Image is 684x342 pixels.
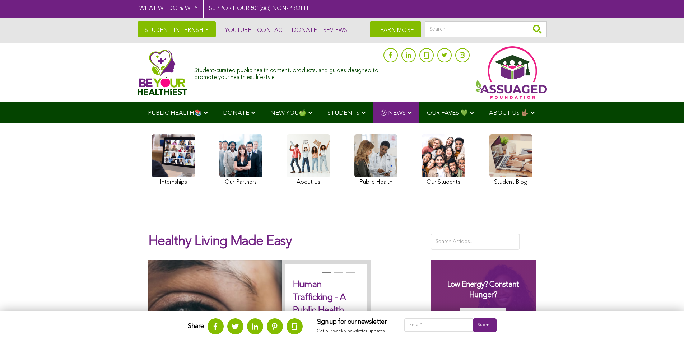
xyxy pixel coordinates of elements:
h3: Sign up for our newsletter [317,318,390,326]
a: LEARN MORE [370,21,421,37]
img: Get Your Guide [460,308,506,321]
span: DONATE [223,110,249,116]
input: Search [425,21,547,37]
span: PUBLIC HEALTH📚 [148,110,202,116]
input: Email* [404,318,474,332]
h1: Healthy Living Made Easy [148,234,420,257]
img: Assuaged [138,50,187,95]
a: DONATE [290,26,317,34]
a: REVIEWS [321,26,347,34]
a: STUDENT INTERNSHIP [138,21,216,37]
img: glassdoor.svg [292,323,297,330]
img: Assuaged App [475,46,547,99]
span: Ⓥ NEWS [381,110,406,116]
button: 2 of 3 [334,272,341,279]
p: Get our weekly newsletter updates. [317,328,390,336]
input: Submit [473,318,496,332]
div: Navigation Menu [138,102,547,123]
div: Student-curated public health content, products, and guides designed to promote your healthiest l... [194,64,380,81]
img: glassdoor [424,52,429,59]
a: CONTACT [255,26,286,34]
span: NEW YOU🍏 [270,110,306,116]
iframe: Chat Widget [648,308,684,342]
span: OUR FAVES 💚 [427,110,468,116]
a: YOUTUBE [223,26,251,34]
h3: Low Energy? Constant Hunger? [438,280,529,300]
strong: Share [188,323,204,329]
span: ABOUT US 🤟🏽 [489,110,529,116]
button: 1 of 3 [322,272,329,279]
button: 3 of 3 [346,272,353,279]
span: STUDENTS [327,110,359,116]
input: Search Articles... [431,234,520,250]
